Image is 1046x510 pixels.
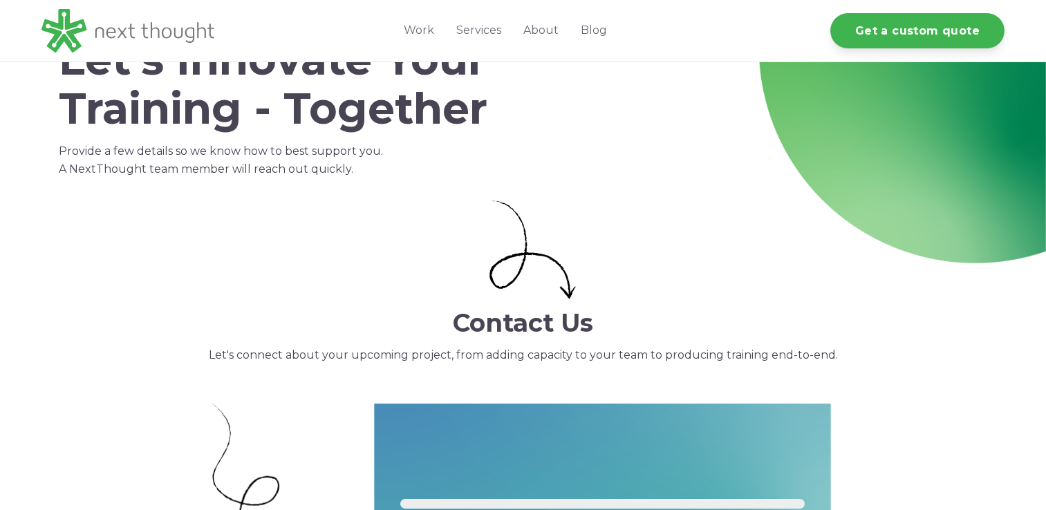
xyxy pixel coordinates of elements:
[41,9,214,53] img: LG - NextThought Logo
[489,200,576,300] img: Small curly arrow
[41,309,1005,337] h2: Contact Us
[59,162,353,176] span: A NextThought team member will reach out quickly.
[830,13,1005,48] a: Get a custom quote
[41,346,1005,364] p: Let's connect about your upcoming project, from adding capacity to your team to producing trainin...
[59,33,487,135] span: Let’s Innovate Your Training - Together
[59,144,383,158] span: Provide a few details so we know how to best support you.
